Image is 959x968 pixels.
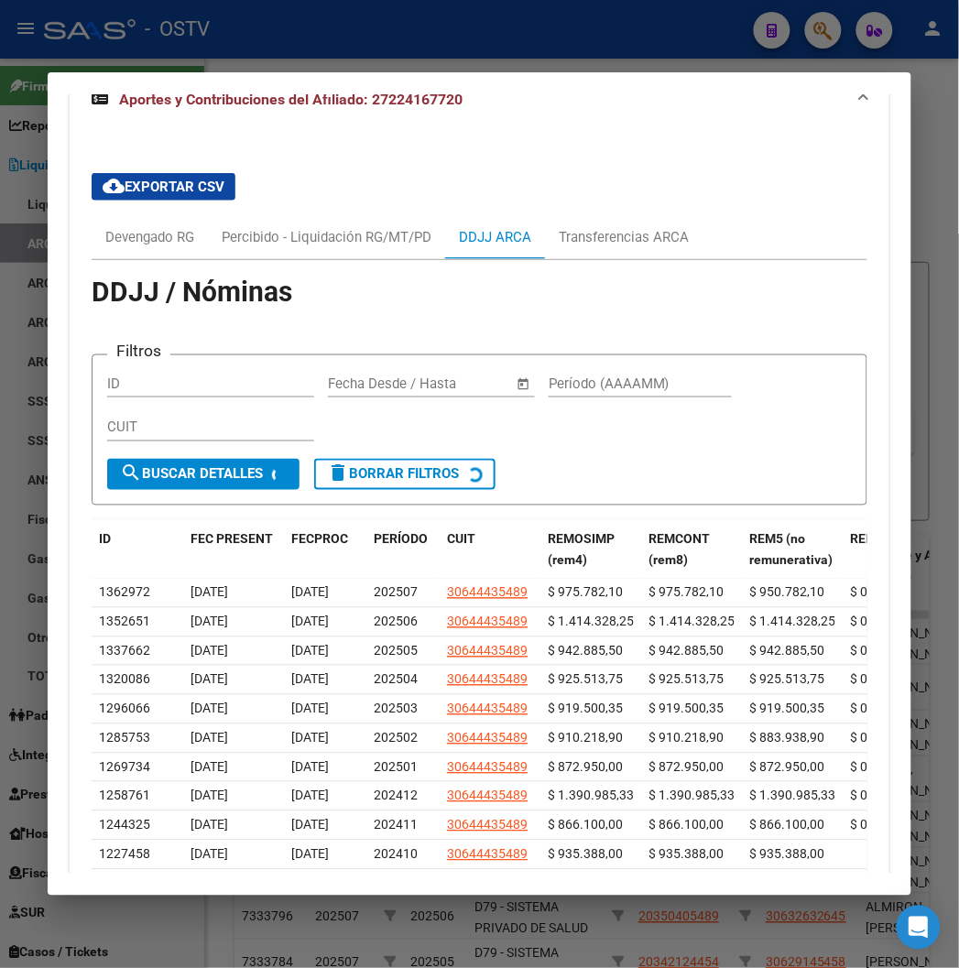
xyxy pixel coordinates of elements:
[191,672,228,687] span: [DATE]
[749,731,824,745] span: $ 883.938,90
[850,789,885,803] span: $ 0,00
[648,615,735,629] span: $ 1.414.328,25
[119,91,463,108] span: Aportes y Contribuciones del Afiliado: 27224167720
[374,702,418,716] span: 202503
[850,760,885,775] span: $ 0,00
[107,459,300,490] button: Buscar Detalles
[648,760,724,775] span: $ 872.950,00
[99,644,150,658] span: 1337662
[447,532,475,547] span: CUIT
[291,760,329,775] span: [DATE]
[99,847,150,862] span: 1227458
[191,615,228,629] span: [DATE]
[513,374,534,395] button: Open calendar
[648,789,735,803] span: $ 1.390.985,33
[440,520,540,581] datatable-header-cell: CUIT
[447,672,528,687] span: 30644435489
[191,731,228,745] span: [DATE]
[366,520,440,581] datatable-header-cell: PERÍODO
[105,227,194,247] div: Devengado RG
[559,227,689,247] div: Transferencias ARCA
[548,702,623,716] span: $ 919.500,35
[447,644,528,658] span: 30644435489
[374,615,418,629] span: 202506
[191,847,228,862] span: [DATE]
[749,585,824,600] span: $ 950.782,10
[548,644,623,658] span: $ 942.885,50
[648,644,724,658] span: $ 942.885,50
[291,615,329,629] span: [DATE]
[120,462,142,484] mat-icon: search
[191,585,228,600] span: [DATE]
[897,906,941,950] div: Open Intercom Messenger
[648,585,724,600] span: $ 975.782,10
[191,532,273,547] span: FEC PRESENT
[291,532,348,547] span: FECPROC
[749,672,824,687] span: $ 925.513,75
[749,789,835,803] span: $ 1.390.985,33
[99,760,150,775] span: 1269734
[374,789,418,803] span: 202412
[107,341,170,361] h3: Filtros
[191,818,228,832] span: [DATE]
[843,520,943,581] datatable-header-cell: REM TOTAL
[447,615,528,629] span: 30644435489
[120,466,263,483] span: Buscar Detalles
[291,702,329,716] span: [DATE]
[850,702,885,716] span: $ 0,00
[374,731,418,745] span: 202502
[374,847,418,862] span: 202410
[291,731,329,745] span: [DATE]
[447,760,528,775] span: 30644435489
[850,615,885,629] span: $ 0,00
[374,532,428,547] span: PERÍODO
[374,644,418,658] span: 202505
[70,129,888,966] div: Aportes y Contribuciones del Afiliado: 27224167720
[99,818,150,832] span: 1244325
[749,818,824,832] span: $ 866.100,00
[749,702,824,716] span: $ 919.500,35
[99,585,150,600] span: 1362972
[447,702,528,716] span: 30644435489
[103,179,224,195] span: Exportar CSV
[103,175,125,197] mat-icon: cloud_download
[327,462,349,484] mat-icon: delete
[291,847,329,862] span: [DATE]
[291,672,329,687] span: [DATE]
[548,789,634,803] span: $ 1.390.985,33
[548,847,623,862] span: $ 935.388,00
[191,760,228,775] span: [DATE]
[749,847,824,862] span: $ 935.388,00
[327,466,459,483] span: Borrar Filtros
[749,532,833,568] span: REM5 (no remunerativa)
[222,227,431,247] div: Percibido - Liquidación RG/MT/PD
[447,818,528,832] span: 30644435489
[291,644,329,658] span: [DATE]
[648,702,724,716] span: $ 919.500,35
[850,532,920,547] span: REM TOTAL
[291,818,329,832] span: [DATE]
[459,227,531,247] div: DDJJ ARCA
[548,532,615,568] span: REMOSIMP (rem4)
[742,520,843,581] datatable-header-cell: REM5 (no remunerativa)
[850,731,885,745] span: $ 0,00
[291,585,329,600] span: [DATE]
[648,532,710,568] span: REMCONT (rem8)
[99,731,150,745] span: 1285753
[447,789,528,803] span: 30644435489
[374,818,418,832] span: 202411
[641,520,742,581] datatable-header-cell: REMCONT (rem8)
[648,847,724,862] span: $ 935.388,00
[99,702,150,716] span: 1296066
[447,585,528,600] span: 30644435489
[850,644,885,658] span: $ 0,00
[749,760,824,775] span: $ 872.950,00
[749,644,824,658] span: $ 942.885,50
[374,672,418,687] span: 202504
[374,585,418,600] span: 202507
[548,818,623,832] span: $ 866.100,00
[548,760,623,775] span: $ 872.950,00
[99,672,150,687] span: 1320086
[648,731,724,745] span: $ 910.218,90
[548,672,623,687] span: $ 925.513,75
